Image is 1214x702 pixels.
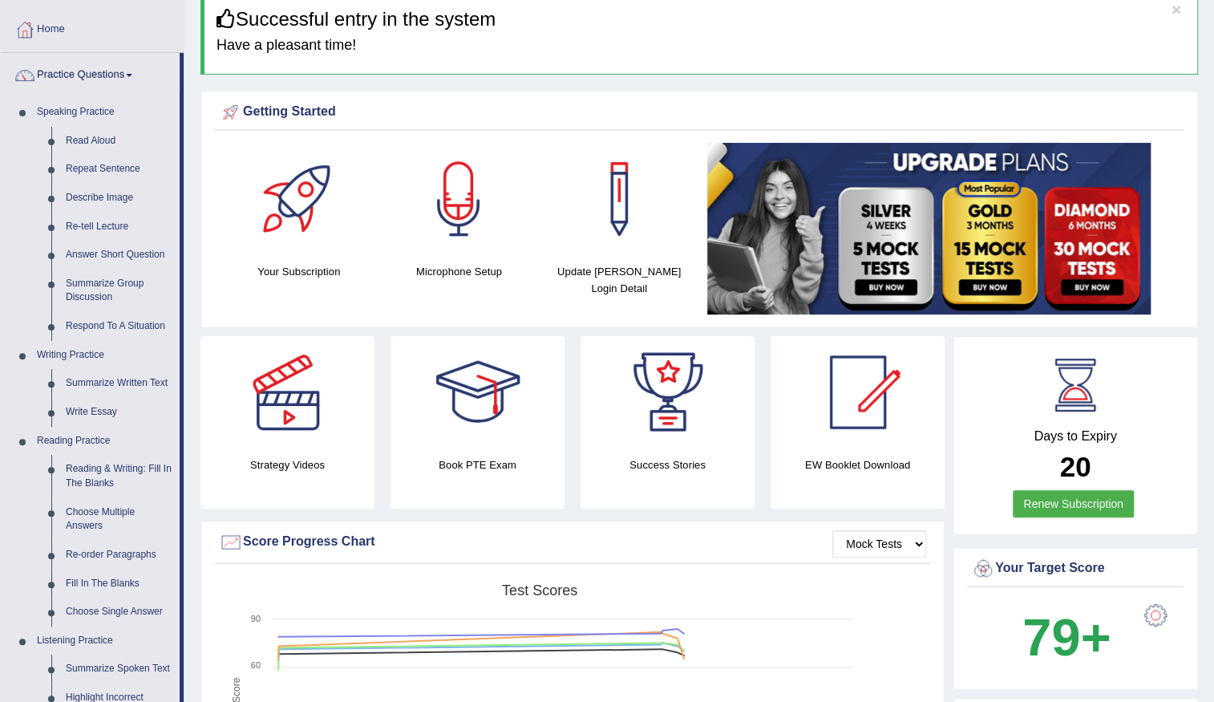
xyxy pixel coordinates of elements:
[59,312,180,341] a: Respond To A Situation
[219,100,1180,124] div: Getting Started
[30,341,180,370] a: Writing Practice
[216,9,1185,30] h3: Successful entry in the system
[216,38,1185,54] h4: Have a pleasant time!
[59,498,180,541] a: Choose Multiple Answers
[59,184,180,213] a: Describe Image
[251,614,261,623] text: 90
[502,582,577,599] tspan: Test scores
[707,143,1151,314] img: small5.jpg
[30,427,180,456] a: Reading Practice
[219,530,926,554] div: Score Progress Chart
[771,457,945,473] h4: EW Booklet Download
[59,270,180,312] a: Summarize Group Discussion
[547,263,691,297] h4: Update [PERSON_NAME] Login Detail
[971,557,1180,581] div: Your Target Score
[1,7,184,47] a: Home
[1060,451,1091,482] b: 20
[391,457,565,473] h4: Book PTE Exam
[251,660,261,670] text: 60
[200,457,374,473] h4: Strategy Videos
[59,455,180,497] a: Reading & Writing: Fill In The Blanks
[59,541,180,570] a: Re-order Paragraphs
[1013,490,1134,517] a: Renew Subscription
[1022,608,1111,667] b: 79+
[1,53,180,93] a: Practice Questions
[30,627,180,655] a: Listening Practice
[387,263,532,280] h4: Microphone Setup
[59,241,180,270] a: Answer Short Question
[59,127,180,156] a: Read Aloud
[581,457,755,473] h4: Success Stories
[59,655,180,684] a: Summarize Spoken Text
[59,155,180,184] a: Repeat Sentence
[971,429,1180,444] h4: Days to Expiry
[1172,1,1181,18] button: ×
[227,263,371,280] h4: Your Subscription
[59,398,180,427] a: Write Essay
[59,570,180,599] a: Fill In The Blanks
[59,369,180,398] a: Summarize Written Text
[59,213,180,241] a: Re-tell Lecture
[30,98,180,127] a: Speaking Practice
[59,598,180,627] a: Choose Single Answer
